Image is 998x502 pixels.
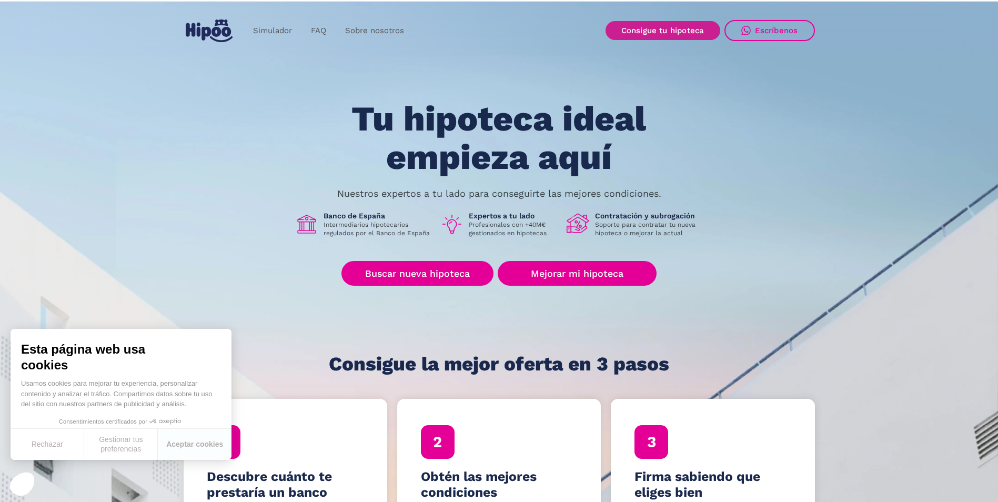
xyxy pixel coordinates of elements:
p: Soporte para contratar tu nueva hipoteca o mejorar la actual [595,220,703,237]
a: Consigue tu hipoteca [606,21,720,40]
p: Intermediarios hipotecarios regulados por el Banco de España [324,220,432,237]
h1: Expertos a tu lado [469,211,558,220]
a: Sobre nosotros [336,21,414,41]
p: Profesionales con +40M€ gestionados en hipotecas [469,220,558,237]
h1: Tu hipoteca ideal empieza aquí [299,100,698,176]
h1: Contratación y subrogación [595,211,703,220]
h4: Firma sabiendo que eliges bien [634,469,791,500]
div: Escríbenos [755,26,798,35]
a: Simulador [244,21,301,41]
a: Buscar nueva hipoteca [341,261,493,286]
a: Escríbenos [724,20,815,41]
h4: Obtén las mejores condiciones [421,469,578,500]
h1: Consigue la mejor oferta en 3 pasos [329,354,669,375]
h4: Descubre cuánto te prestaría un banco [207,469,364,500]
a: home [184,15,235,46]
a: FAQ [301,21,336,41]
p: Nuestros expertos a tu lado para conseguirte las mejores condiciones. [337,189,661,198]
a: Mejorar mi hipoteca [498,261,656,286]
h1: Banco de España [324,211,432,220]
